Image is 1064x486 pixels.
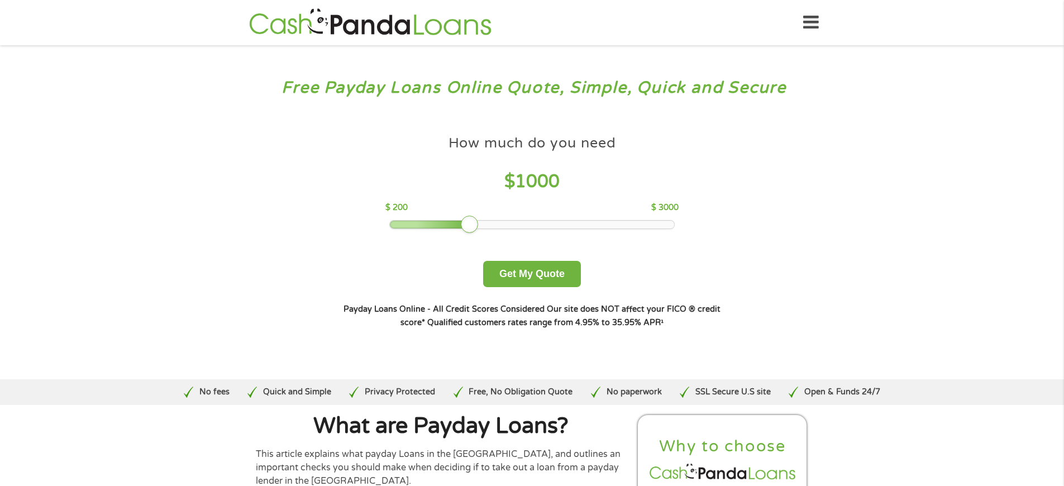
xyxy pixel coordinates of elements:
p: $ 200 [385,202,408,214]
h2: Why to choose [647,436,798,457]
p: Open & Funds 24/7 [804,386,880,398]
h1: What are Payday Loans? [256,415,627,437]
h4: How much do you need [448,134,616,153]
p: Quick and Simple [263,386,331,398]
p: Free, No Obligation Quote [469,386,572,398]
p: No fees [199,386,230,398]
img: GetLoanNow Logo [246,7,495,39]
button: Get My Quote [483,261,581,287]
h4: $ [385,170,679,193]
p: SSL Secure U.S site [695,386,771,398]
p: Privacy Protected [365,386,435,398]
h3: Free Payday Loans Online Quote, Simple, Quick and Secure [32,78,1032,98]
strong: Our site does NOT affect your FICO ® credit score* [400,304,721,327]
p: $ 3000 [651,202,679,214]
strong: Qualified customers rates range from 4.95% to 35.95% APR¹ [427,318,664,327]
span: 1000 [515,171,560,192]
strong: Payday Loans Online - All Credit Scores Considered [343,304,545,314]
p: No paperwork [607,386,662,398]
